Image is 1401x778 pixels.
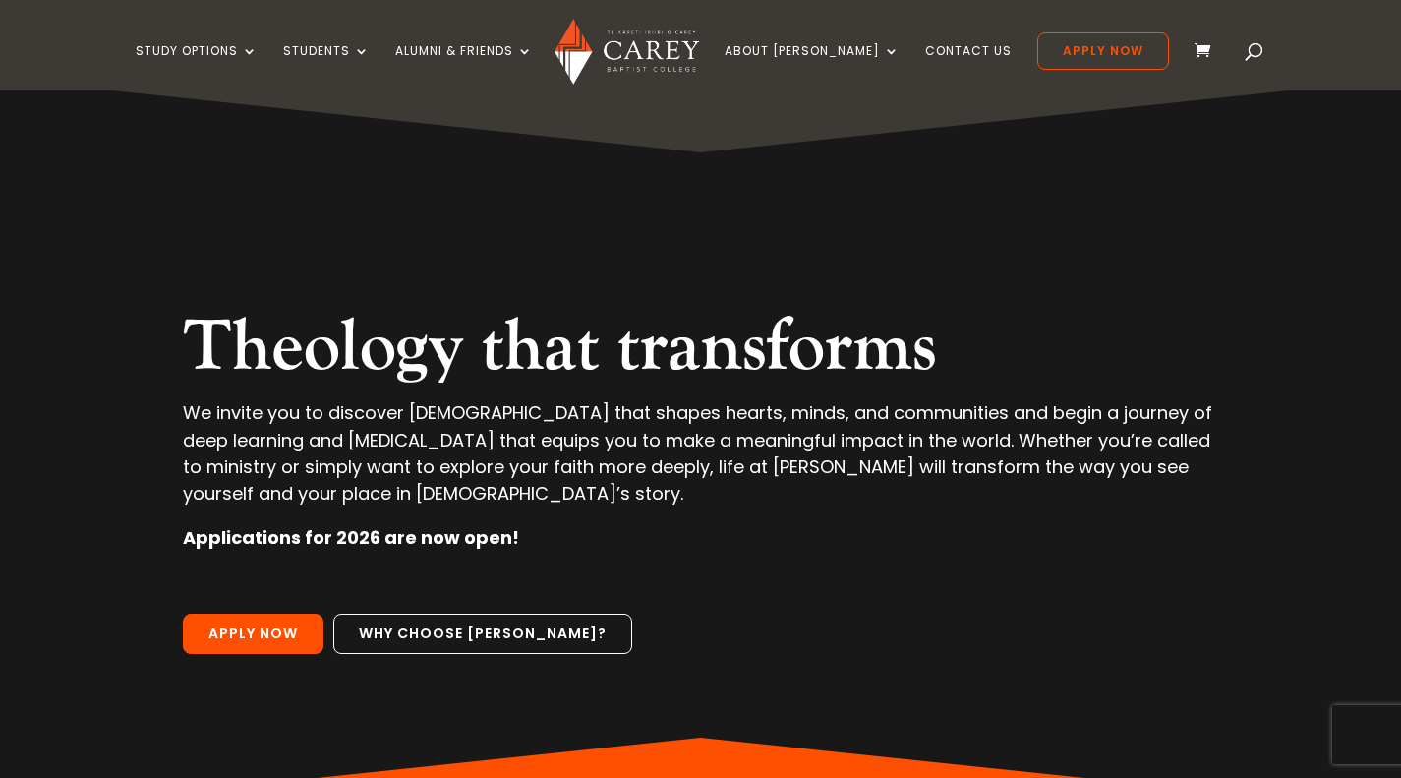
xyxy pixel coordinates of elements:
a: About [PERSON_NAME] [725,44,900,90]
strong: Applications for 2026 are now open! [183,525,519,550]
h2: Theology that transforms [183,305,1218,399]
a: Apply Now [1037,32,1169,70]
a: Contact Us [925,44,1012,90]
a: Why choose [PERSON_NAME]? [333,614,632,655]
p: We invite you to discover [DEMOGRAPHIC_DATA] that shapes hearts, minds, and communities and begin... [183,399,1218,524]
a: Study Options [136,44,258,90]
img: Carey Baptist College [555,19,699,85]
a: Students [283,44,370,90]
a: Apply Now [183,614,323,655]
a: Alumni & Friends [395,44,533,90]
